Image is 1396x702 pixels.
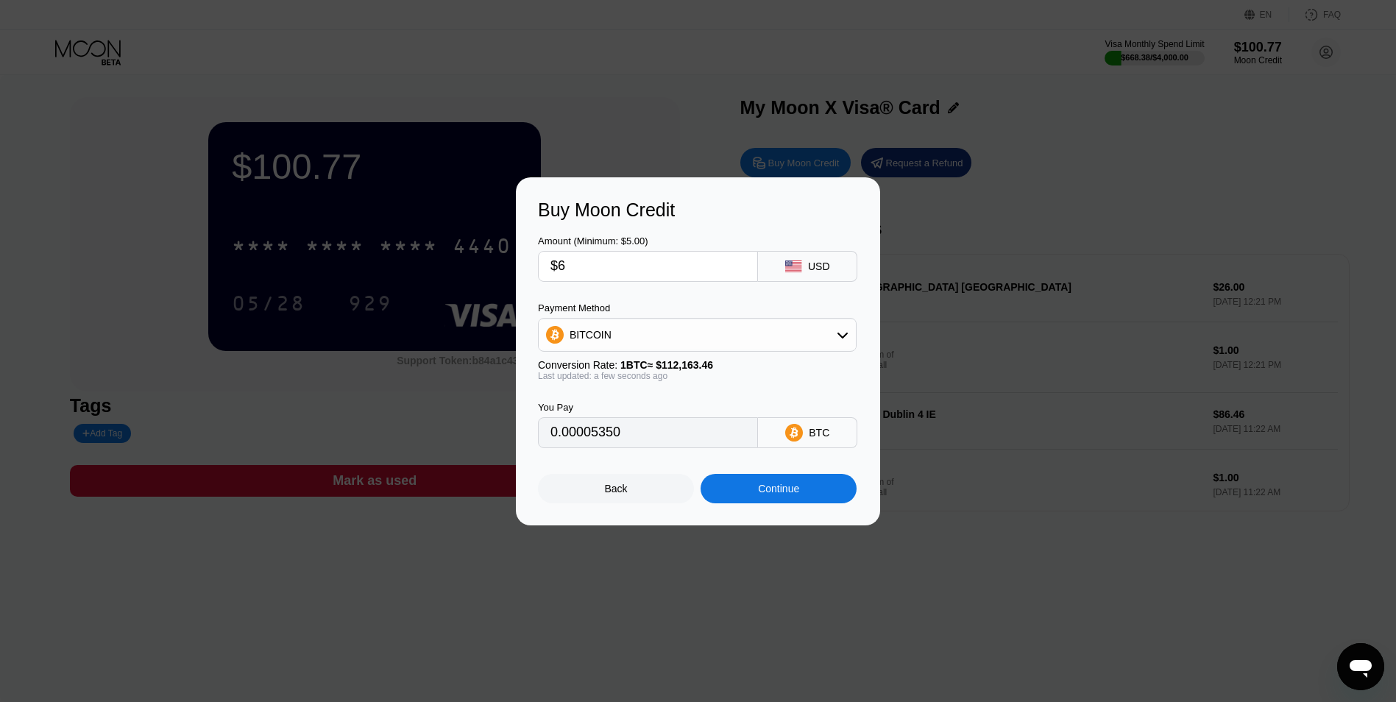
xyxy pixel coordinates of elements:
[538,402,758,413] div: You Pay
[538,359,857,371] div: Conversion Rate:
[808,260,830,272] div: USD
[809,427,829,439] div: BTC
[538,235,758,247] div: Amount (Minimum: $5.00)
[550,252,745,281] input: $0.00
[620,359,713,371] span: 1 BTC ≈ $112,163.46
[538,474,694,503] div: Back
[538,199,858,221] div: Buy Moon Credit
[758,483,799,494] div: Continue
[605,483,628,494] div: Back
[538,302,857,313] div: Payment Method
[539,320,856,350] div: BITCOIN
[1337,643,1384,690] iframe: Gumb za odpiranje okna za sporočila
[701,474,857,503] div: Continue
[570,329,612,341] div: BITCOIN
[538,371,857,381] div: Last updated: a few seconds ago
